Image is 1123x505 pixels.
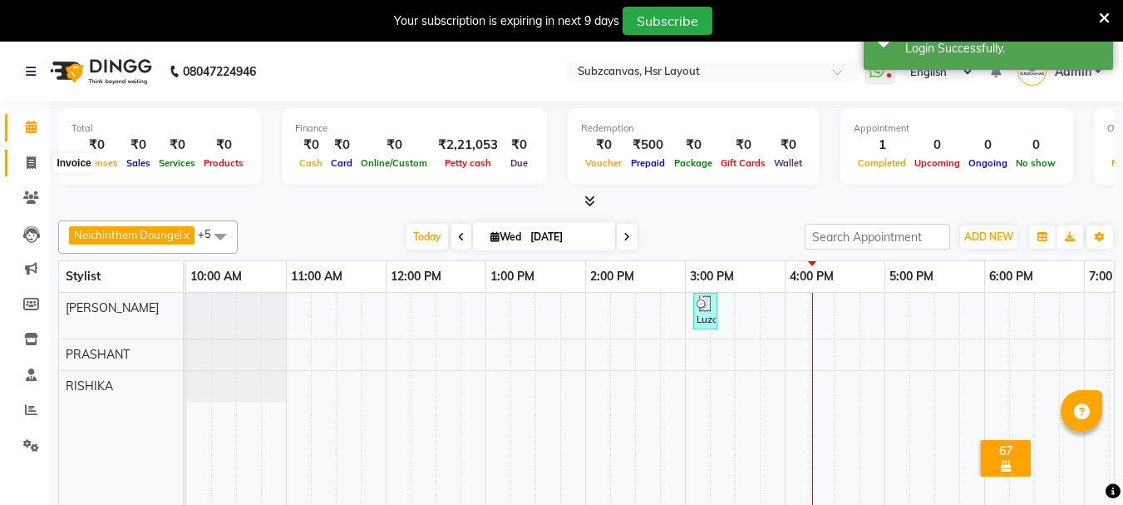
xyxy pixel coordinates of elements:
[122,157,155,169] span: Sales
[964,157,1012,169] span: Ongoing
[66,347,130,362] span: PRASHANT
[183,48,256,95] b: 08047224946
[586,265,638,289] a: 2:00 PM
[199,136,248,155] div: ₹0
[486,230,525,243] span: Wed
[198,227,224,240] span: +5
[717,157,770,169] span: Gift Cards
[670,157,717,169] span: Package
[42,48,156,95] img: logo
[327,157,357,169] span: Card
[295,157,327,169] span: Cash
[984,443,1027,458] div: 67
[581,121,806,136] div: Redemption
[695,295,716,327] div: Luzo Salonsurf Ventures PRI LIM., TK01, 03:05 PM-03:15 PM, NAIL EXTENSION REMOVAL ([GEOGRAPHIC_DA...
[581,157,626,169] span: Voucher
[505,136,534,155] div: ₹0
[122,136,155,155] div: ₹0
[910,157,964,169] span: Upcoming
[1055,63,1091,81] span: Admin
[66,379,113,394] span: RISHIKA
[71,121,248,136] div: Total
[964,136,1012,155] div: 0
[155,157,199,169] span: Services
[387,265,446,289] a: 12:00 PM
[717,136,770,155] div: ₹0
[854,136,910,155] div: 1
[66,300,159,315] span: [PERSON_NAME]
[394,12,619,30] div: Your subscription is expiring in next 9 days
[670,136,717,155] div: ₹0
[199,157,248,169] span: Products
[506,157,532,169] span: Due
[295,136,327,155] div: ₹0
[854,157,910,169] span: Completed
[910,136,964,155] div: 0
[525,225,608,250] input: 2025-09-03
[1017,57,1047,86] img: Admin
[66,269,101,284] span: Stylist
[357,136,431,155] div: ₹0
[1012,136,1060,155] div: 0
[786,265,838,289] a: 4:00 PM
[964,230,1013,243] span: ADD NEW
[327,136,357,155] div: ₹0
[52,153,95,173] div: Invoice
[581,136,626,155] div: ₹0
[854,121,1060,136] div: Appointment
[770,157,806,169] span: Wallet
[1012,157,1060,169] span: No show
[805,224,950,250] input: Search Appointment
[186,265,246,289] a: 10:00 AM
[486,265,539,289] a: 1:00 PM
[905,40,1101,57] div: Login Successfully.
[770,136,806,155] div: ₹0
[626,136,670,155] div: ₹500
[985,265,1037,289] a: 6:00 PM
[441,157,495,169] span: Petty cash
[431,136,505,155] div: ₹2,21,053
[357,157,431,169] span: Online/Custom
[74,228,182,241] span: Neichinthem Doungel
[71,136,122,155] div: ₹0
[182,228,190,241] a: x
[627,157,669,169] span: Prepaid
[406,224,448,250] span: Today
[686,265,738,289] a: 3:00 PM
[155,136,199,155] div: ₹0
[960,225,1017,249] button: ADD NEW
[885,265,938,289] a: 5:00 PM
[287,265,347,289] a: 11:00 AM
[295,121,534,136] div: Finance
[623,7,712,35] button: Subscribe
